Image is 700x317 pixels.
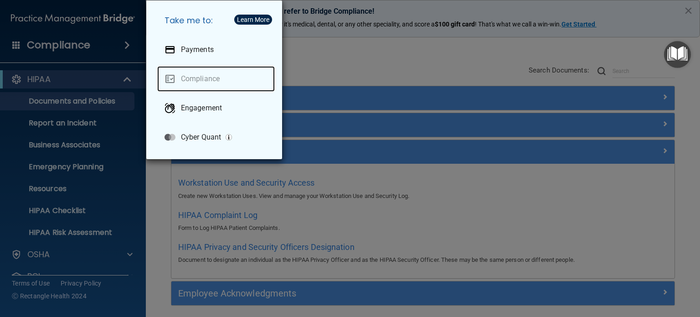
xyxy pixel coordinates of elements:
[157,125,275,150] a: Cyber Quant
[181,133,221,142] p: Cyber Quant
[157,66,275,92] a: Compliance
[237,16,269,23] div: Learn More
[181,45,214,54] p: Payments
[157,95,275,121] a: Engagement
[157,37,275,62] a: Payments
[664,41,691,68] button: Open Resource Center
[157,8,275,33] h5: Take me to:
[181,104,222,113] p: Engagement
[234,15,272,25] button: Learn More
